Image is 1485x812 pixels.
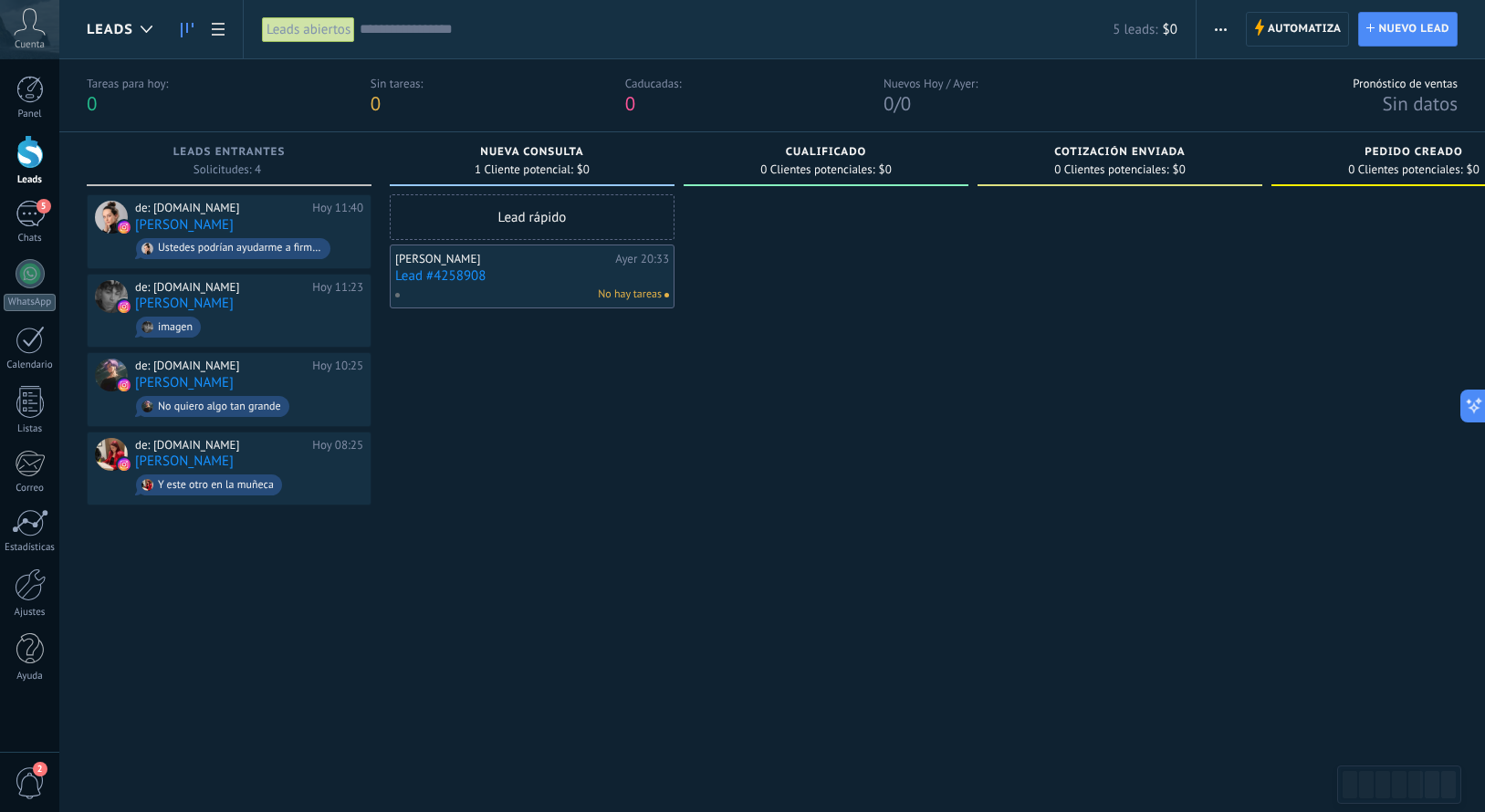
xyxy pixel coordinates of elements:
[901,91,911,116] span: 0
[1358,12,1458,47] a: Nuevo lead
[4,359,57,371] div: Calendario
[312,438,363,453] div: Hoy 08:25
[118,300,131,313] img: instagram.svg
[312,359,363,373] div: Hoy 10:25
[4,483,57,494] div: Correo
[158,401,281,413] div: No quiero algo tan grande
[118,379,131,391] img: instagram.svg
[203,12,234,47] a: Lista
[135,453,234,469] a: [PERSON_NAME]
[1268,13,1342,46] span: Automatiza
[480,146,583,159] span: Nueva consulta
[1467,164,1480,175] span: $0
[760,164,874,175] span: 0 Clientes potenciales:
[395,252,611,266] div: [PERSON_NAME]
[173,146,286,159] span: Leads Entrantes
[4,607,57,619] div: Ajustes
[1246,12,1350,47] a: Automatiza
[4,233,57,245] div: Chats
[312,201,363,215] div: Hoy 11:40
[1208,12,1234,47] button: Más
[87,91,97,116] span: 0
[625,91,635,116] span: 0
[1365,146,1462,159] span: Pedido creado
[87,21,133,38] span: Leads
[4,294,56,311] div: WhatsApp
[193,164,261,175] span: Solicitudes: 4
[95,438,128,471] div: Ari Muñoz
[135,201,306,215] div: de: [DOMAIN_NAME]
[577,164,590,175] span: $0
[475,164,573,175] span: 1 Cliente potencial:
[1382,91,1458,116] span: Sin datos
[615,252,669,266] div: Ayer 20:33
[262,16,355,43] div: Leads abiertos
[395,268,669,284] a: Lead #4258908
[625,76,682,91] div: Caducadas:
[96,146,362,161] div: Leads Entrantes
[135,217,234,233] a: [PERSON_NAME]
[158,321,193,334] div: imagen
[135,296,234,311] a: [PERSON_NAME]
[312,280,363,295] div: Hoy 11:23
[135,359,306,373] div: de: [DOMAIN_NAME]
[1173,164,1186,175] span: $0
[172,12,203,47] a: Leads
[1348,164,1462,175] span: 0 Clientes potenciales:
[4,109,57,120] div: Panel
[1113,21,1157,38] span: 5 leads:
[399,146,665,161] div: Nueva consulta
[1163,21,1177,38] span: $0
[987,146,1253,161] div: Cotización enviada
[118,458,131,471] img: instagram.svg
[118,221,131,234] img: instagram.svg
[135,375,234,390] a: [PERSON_NAME]
[37,199,51,213] span: 5
[4,174,57,186] div: Leads
[95,201,128,234] div: Andrea Ornelas
[4,671,57,682] div: Ayuda
[158,479,274,492] div: Y este otro en la muñeca
[371,76,424,91] div: Sin tareas:
[664,293,669,297] span: No hay nada asignado
[1054,146,1186,159] span: Cotización enviada
[33,762,47,776] span: 2
[15,39,45,51] span: Cuenta
[1054,164,1168,175] span: 0 Clientes potenciales:
[390,194,675,240] div: Lead rápido
[4,542,57,554] div: Estadísticas
[1353,76,1458,91] div: Pronóstico de ventas
[95,359,128,391] div: Zadith
[135,280,306,295] div: de: [DOMAIN_NAME]
[1378,13,1449,46] span: Nuevo lead
[87,76,168,91] div: Tareas para hoy:
[135,438,306,453] div: de: [DOMAIN_NAME]
[158,242,322,255] div: Ustedes podrían ayudarme a firmar el release? Se los mandaría por Mail y necesito solo una firma ...
[894,91,900,116] span: /
[884,76,978,91] div: Nuevos Hoy / Ayer:
[371,91,381,116] span: 0
[598,286,662,303] span: No hay tareas
[95,280,128,313] div: Emiliano
[884,91,894,116] span: 0
[693,146,959,161] div: Cualificado
[879,164,892,175] span: $0
[786,146,867,159] span: Cualificado
[4,423,57,435] div: Listas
